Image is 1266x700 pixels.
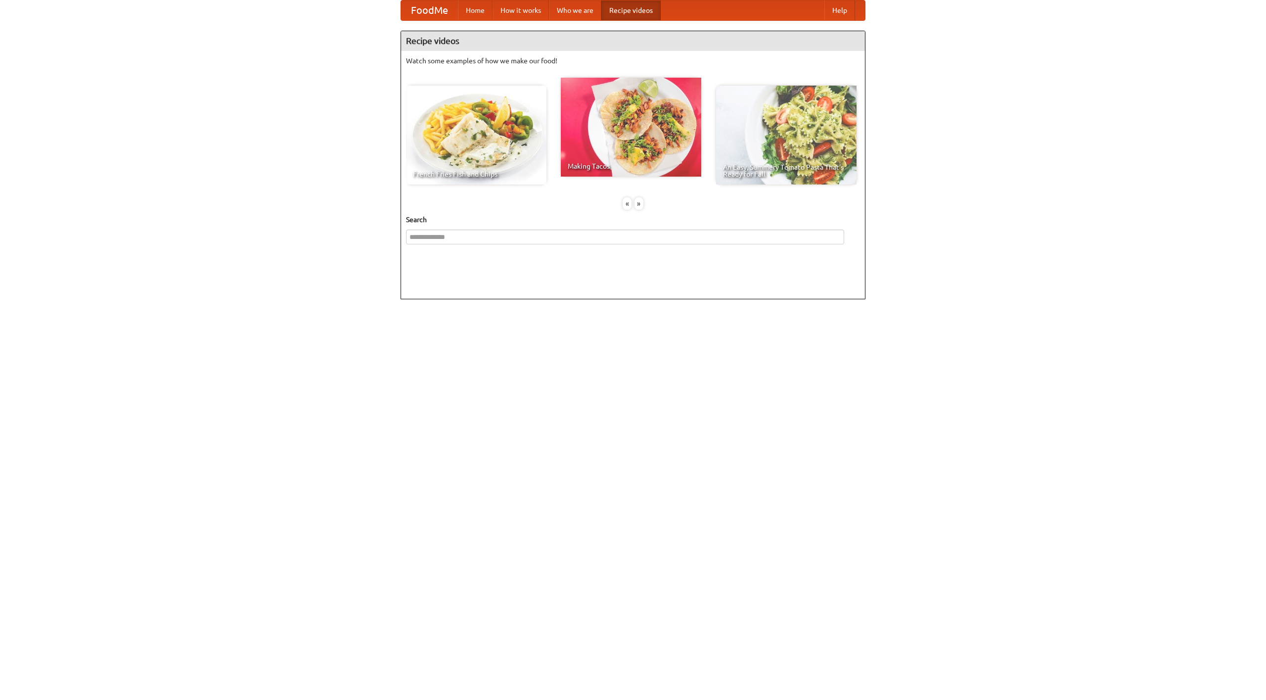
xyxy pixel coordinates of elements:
[401,0,458,20] a: FoodMe
[716,86,857,185] a: An Easy, Summery Tomato Pasta That's Ready for Fall
[723,164,850,178] span: An Easy, Summery Tomato Pasta That's Ready for Fall
[568,163,694,170] span: Making Tacos
[406,215,860,225] h5: Search
[549,0,601,20] a: Who we are
[601,0,661,20] a: Recipe videos
[824,0,855,20] a: Help
[413,171,540,178] span: French Fries Fish and Chips
[458,0,493,20] a: Home
[406,56,860,66] p: Watch some examples of how we make our food!
[561,78,701,177] a: Making Tacos
[493,0,549,20] a: How it works
[401,31,865,51] h4: Recipe videos
[623,197,632,210] div: «
[634,197,643,210] div: »
[406,86,546,185] a: French Fries Fish and Chips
